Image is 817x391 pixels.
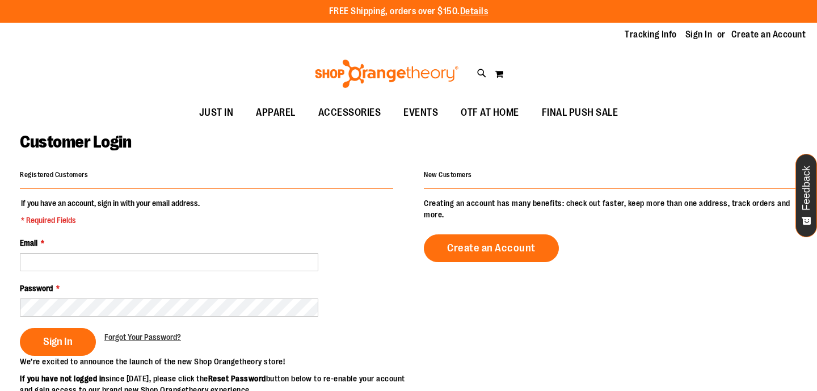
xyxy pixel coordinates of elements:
a: Sign In [685,28,713,41]
span: Customer Login [20,132,131,152]
a: Create an Account [731,28,806,41]
span: JUST IN [199,100,234,125]
a: JUST IN [188,100,245,126]
a: ACCESSORIES [307,100,393,126]
span: OTF AT HOME [461,100,519,125]
span: Email [20,238,37,247]
p: Creating an account has many benefits: check out faster, keep more than one address, track orders... [424,197,797,220]
img: Shop Orangetheory [313,60,460,88]
legend: If you have an account, sign in with your email address. [20,197,201,226]
span: Feedback [801,166,812,211]
a: APPAREL [245,100,307,126]
p: FREE Shipping, orders over $150. [329,5,488,18]
span: Create an Account [447,242,536,254]
span: Password [20,284,53,293]
span: FINAL PUSH SALE [542,100,618,125]
a: Create an Account [424,234,559,262]
strong: Registered Customers [20,171,88,179]
strong: New Customers [424,171,472,179]
span: APPAREL [256,100,296,125]
a: FINAL PUSH SALE [530,100,630,126]
span: ACCESSORIES [318,100,381,125]
a: Tracking Info [625,28,677,41]
button: Sign In [20,328,96,356]
span: Forgot Your Password? [104,333,181,342]
a: EVENTS [392,100,449,126]
strong: Reset Password [208,374,266,383]
a: Details [460,6,488,16]
a: Forgot Your Password? [104,331,181,343]
span: EVENTS [403,100,438,125]
p: We’re excited to announce the launch of the new Shop Orangetheory store! [20,356,408,367]
span: Sign In [43,335,73,348]
strong: If you have not logged in [20,374,106,383]
a: OTF AT HOME [449,100,530,126]
button: Feedback - Show survey [795,154,817,237]
span: * Required Fields [21,215,200,226]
